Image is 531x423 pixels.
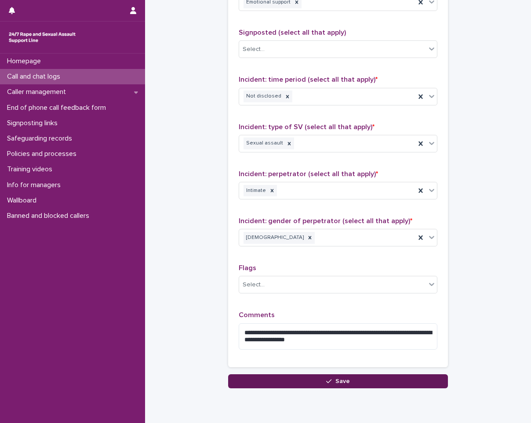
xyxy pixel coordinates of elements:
div: Select... [243,45,265,54]
div: Sexual assault [244,137,284,149]
span: Incident: gender of perpetrator (select all that apply) [239,217,412,224]
p: Training videos [4,165,59,174]
p: End of phone call feedback form [4,104,113,112]
p: Call and chat logs [4,72,67,81]
p: Homepage [4,57,48,65]
span: Incident: time period (select all that apply) [239,76,378,83]
p: Safeguarding records [4,134,79,143]
span: Incident: perpetrator (select all that apply) [239,170,378,177]
div: Intimate [244,185,267,197]
p: Wallboard [4,196,44,205]
span: Incident: type of SV (select all that apply) [239,123,375,130]
p: Banned and blocked callers [4,212,96,220]
div: Not disclosed [244,90,283,102]
span: Save [335,378,350,384]
p: Policies and processes [4,150,84,158]
img: rhQMoQhaT3yELyF149Cw [7,29,77,46]
div: [DEMOGRAPHIC_DATA] [244,232,305,244]
p: Caller management [4,88,73,96]
button: Save [228,374,448,388]
p: Signposting links [4,119,65,127]
span: Flags [239,264,256,271]
span: Comments [239,311,275,318]
div: Select... [243,280,265,289]
p: Info for managers [4,181,68,189]
span: Signposted (select all that apply) [239,29,346,36]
